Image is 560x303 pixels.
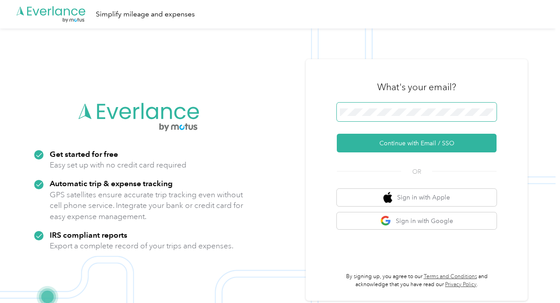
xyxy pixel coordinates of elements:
strong: Automatic trip & expense tracking [50,179,173,188]
p: GPS satellites ensure accurate trip tracking even without cell phone service. Integrate your bank... [50,189,244,222]
strong: Get started for free [50,149,118,159]
button: Continue with Email / SSO [337,134,497,152]
a: Terms and Conditions [424,273,477,280]
p: Export a complete record of your trips and expenses. [50,240,233,251]
p: Easy set up with no credit card required [50,159,186,171]
strong: IRS compliant reports [50,230,127,239]
img: google logo [380,215,391,227]
img: apple logo [383,192,392,203]
div: Simplify mileage and expenses [96,9,195,20]
a: Privacy Policy [445,281,477,288]
h3: What's your email? [377,81,456,93]
button: google logoSign in with Google [337,212,497,230]
p: By signing up, you agree to our and acknowledge that you have read our . [337,273,497,288]
button: apple logoSign in with Apple [337,189,497,206]
span: OR [401,167,432,176]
